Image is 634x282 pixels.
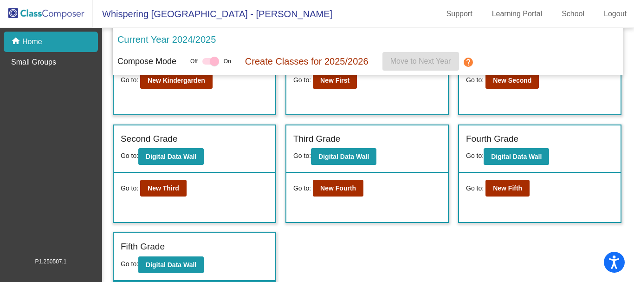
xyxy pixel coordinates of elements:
p: Current Year 2024/2025 [117,33,216,46]
span: Go to: [121,152,138,159]
span: Go to: [121,260,138,268]
button: New Third [140,180,187,197]
button: New Fourth [313,180,363,197]
b: New Third [148,184,179,192]
button: Digital Data Wall [311,148,376,165]
span: Go to: [293,152,311,159]
b: Digital Data Wall [146,153,196,160]
button: Digital Data Wall [138,256,204,273]
b: New Kindergarden [148,77,205,84]
b: Digital Data Wall [318,153,369,160]
mat-icon: home [11,36,22,47]
button: New Second [485,72,539,89]
button: Move to Next Year [382,52,459,71]
p: Compose Mode [117,55,176,68]
label: Second Grade [121,132,178,146]
a: Learning Portal [485,7,550,21]
a: School [554,7,592,21]
label: Third Grade [293,132,340,146]
a: Logout [596,7,634,21]
span: Go to: [466,184,484,193]
b: New First [320,77,349,84]
b: New Second [493,77,531,84]
button: Digital Data Wall [138,148,204,165]
p: Home [22,36,42,47]
b: New Fourth [320,184,356,192]
span: Move to Next Year [390,57,451,65]
b: Digital Data Wall [491,153,542,160]
button: Digital Data Wall [484,148,549,165]
span: Go to: [466,152,484,159]
label: Fifth Grade [121,240,165,254]
p: Create Classes for 2025/2026 [245,54,369,68]
button: New First [313,72,357,89]
span: Off [190,57,198,66]
span: On [224,57,231,66]
mat-icon: help [463,57,474,68]
span: Whispering [GEOGRAPHIC_DATA] - [PERSON_NAME] [93,7,332,21]
a: Support [439,7,480,21]
label: Fourth Grade [466,132,518,146]
b: New Fifth [493,184,522,192]
button: New Fifth [485,180,530,197]
p: Small Groups [11,57,56,68]
span: Go to: [293,184,311,193]
button: New Kindergarden [140,72,213,89]
span: Go to: [466,75,484,85]
span: Go to: [293,75,311,85]
b: Digital Data Wall [146,261,196,269]
span: Go to: [121,75,138,85]
span: Go to: [121,184,138,193]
